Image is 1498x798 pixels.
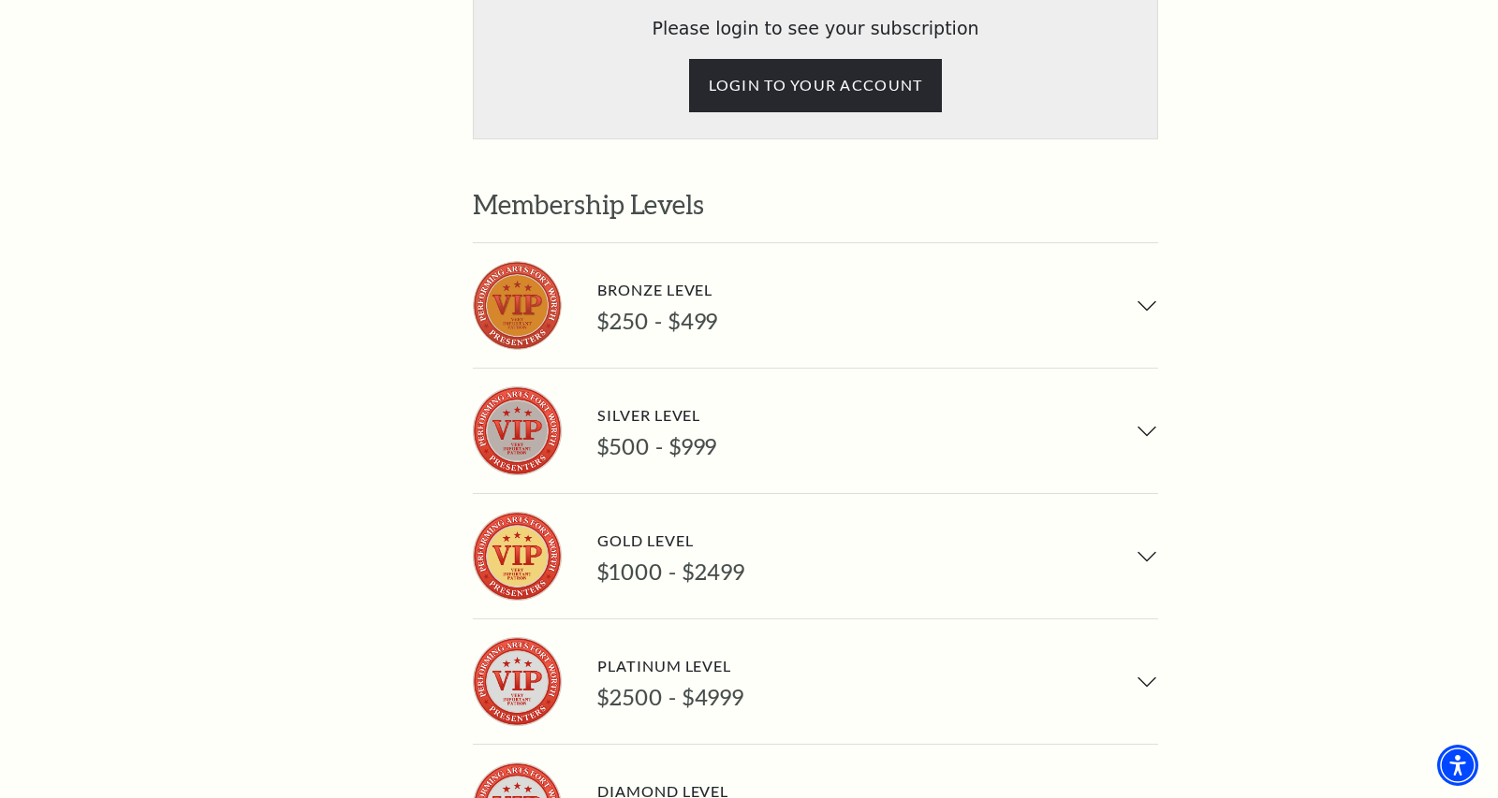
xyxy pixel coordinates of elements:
div: $250 - $499 [597,308,718,335]
img: Bronze Level [473,261,562,350]
h2: Membership Levels [473,167,1158,243]
div: Gold Level [597,528,745,553]
div: Accessibility Menu [1437,745,1478,786]
input: Submit button [689,59,943,111]
p: Please login to see your subscription [492,15,1139,42]
div: Silver Level [597,402,717,428]
img: Platinum Level [473,637,562,726]
img: Gold Level [473,512,562,601]
button: Gold Level Gold Level $1000 - $2499 [473,494,1158,618]
div: $1000 - $2499 [597,559,745,586]
button: Platinum Level Platinum Level $2500 - $4999 [473,619,1158,744]
button: Bronze Level Bronze Level $250 - $499 [473,243,1158,368]
button: Silver Level Silver Level $500 - $999 [473,369,1158,493]
div: $2500 - $4999 [597,684,744,711]
div: Platinum Level [597,653,744,678]
div: Bronze Level [597,277,718,302]
img: Silver Level [473,386,562,475]
div: $500 - $999 [597,433,717,460]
